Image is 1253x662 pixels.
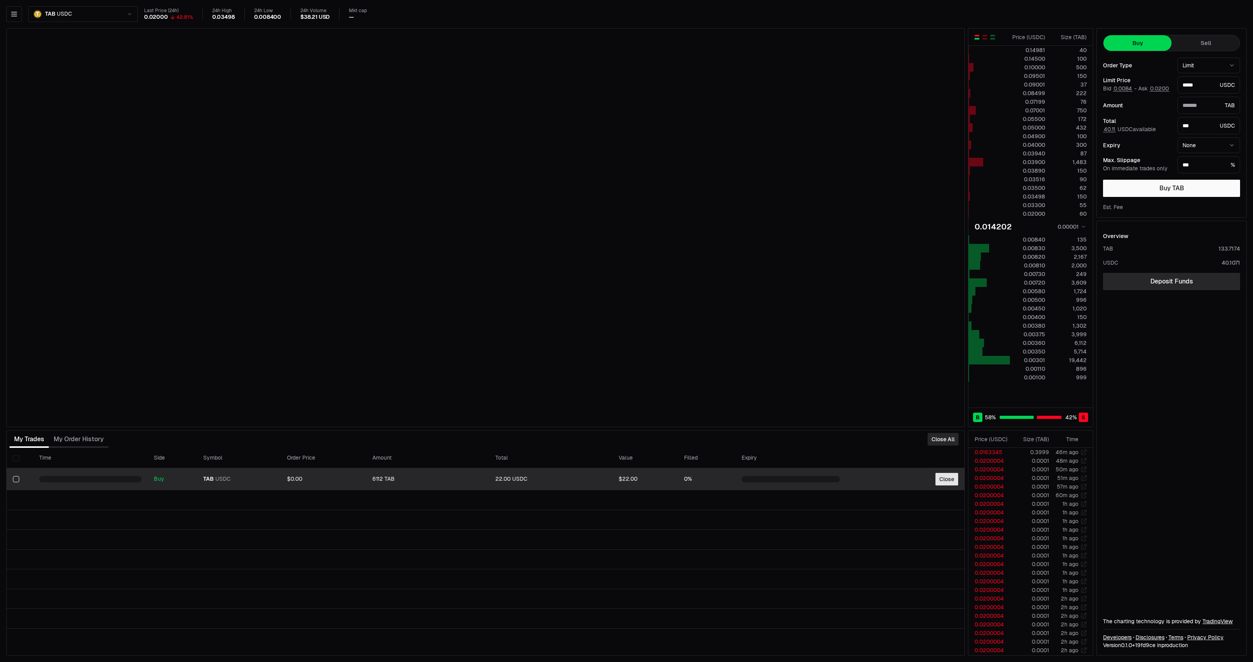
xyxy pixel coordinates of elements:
[1103,633,1132,641] a: Developers
[1103,103,1171,108] div: Amount
[1013,465,1049,474] td: 0.0001
[1052,322,1087,330] div: 1,302
[1010,373,1045,381] div: 0.00100
[1013,594,1049,603] td: 0.0001
[495,476,606,483] div: 22.00 USDC
[968,448,1013,456] td: 0.0163345
[148,448,197,468] th: Side
[1019,435,1049,443] div: Size ( TAB )
[1013,568,1049,577] td: 0.0001
[968,646,1013,655] td: 0.0200004
[975,435,1013,443] div: Price ( USDC )
[254,8,282,14] div: 24h Low
[1052,175,1087,183] div: 90
[1103,165,1171,172] div: On immediate trades only
[1222,259,1240,267] div: 40.1071
[1055,222,1087,231] button: 0.00001
[684,476,729,483] div: 0%
[1062,518,1078,525] time: 1h ago
[1103,245,1113,253] div: TAB
[1103,118,1171,124] div: Total
[1010,106,1045,114] div: 0.07001
[1065,413,1077,421] span: 42 %
[49,431,108,447] button: My Order History
[1168,633,1183,641] a: Terms
[1052,279,1087,287] div: 3,609
[1103,157,1171,163] div: Max. Slippage
[968,474,1013,482] td: 0.0200004
[1103,35,1172,51] button: Buy
[1177,58,1240,73] button: Limit
[489,448,612,468] th: Total
[968,534,1013,543] td: 0.0200004
[1010,279,1045,287] div: 0.00720
[1062,509,1078,516] time: 1h ago
[1010,305,1045,312] div: 0.00450
[982,34,988,40] button: Show Sell Orders Only
[968,629,1013,637] td: 0.0200004
[1010,98,1045,106] div: 0.07199
[1052,305,1087,312] div: 1,020
[154,476,191,483] div: Buy
[287,475,302,482] span: $0.00
[1177,97,1240,114] div: TAB
[1010,124,1045,132] div: 0.05000
[1013,491,1049,500] td: 0.0001
[1052,236,1087,244] div: 135
[1062,569,1078,576] time: 1h ago
[254,14,282,21] div: 0.008400
[1062,500,1078,507] time: 1h ago
[968,543,1013,551] td: 0.0200004
[1010,339,1045,347] div: 0.00360
[1056,435,1078,443] div: Time
[1013,474,1049,482] td: 0.0001
[1052,373,1087,381] div: 999
[1103,126,1156,133] span: USDC available
[1172,35,1240,51] button: Sell
[372,476,483,483] div: 6112 TAB
[300,14,330,21] div: $38.21 USD
[57,11,72,18] span: USDC
[349,14,354,21] div: —
[1062,552,1078,559] time: 1h ago
[1052,167,1087,175] div: 150
[1013,534,1049,543] td: 0.0001
[1010,150,1045,157] div: 0.03940
[1056,457,1078,464] time: 48m ago
[1136,633,1165,641] a: Disclosures
[1177,76,1240,94] div: USDC
[968,551,1013,560] td: 0.0200004
[1052,115,1087,123] div: 172
[1177,117,1240,134] div: USDC
[212,14,235,21] div: 0.03498
[1061,647,1078,654] time: 2h ago
[1010,115,1045,123] div: 0.05500
[1052,201,1087,209] div: 55
[968,586,1013,594] td: 0.0200004
[1202,618,1233,625] a: TradingView
[985,413,996,421] span: 58 %
[968,568,1013,577] td: 0.0200004
[1010,356,1045,364] div: 0.00301
[1013,646,1049,655] td: 0.0001
[1057,483,1078,490] time: 57m ago
[13,476,19,482] button: Select row
[1010,210,1045,218] div: 0.02000
[1052,356,1087,364] div: 19,442
[1010,141,1045,149] div: 0.04000
[1103,232,1128,240] div: Overview
[1103,63,1171,68] div: Order Type
[1010,322,1045,330] div: 0.00380
[33,10,42,18] img: TAB.png
[9,431,49,447] button: My Trades
[1010,158,1045,166] div: 0.03900
[1052,46,1087,54] div: 40
[1013,603,1049,611] td: 0.0001
[1219,245,1240,253] div: 133.7174
[1061,604,1078,611] time: 2h ago
[1013,456,1049,465] td: 0.0001
[1010,253,1045,261] div: 0.00820
[300,8,330,14] div: 24h Volume
[1010,46,1045,54] div: 0.14981
[1062,526,1078,533] time: 1h ago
